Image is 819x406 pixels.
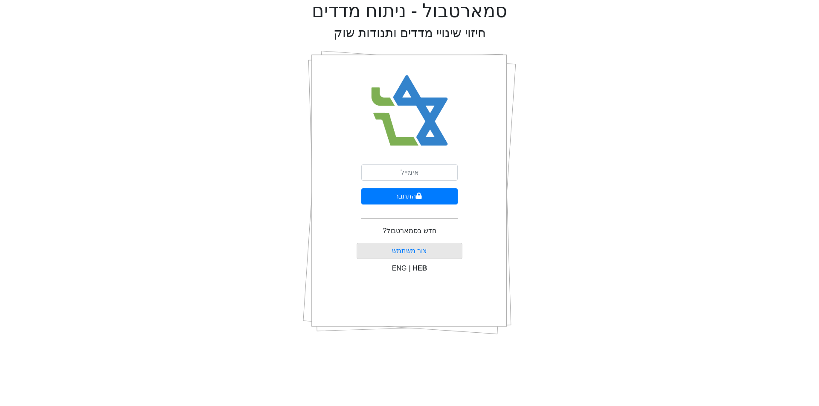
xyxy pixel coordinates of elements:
h2: חיזוי שינויי מדדים ותנודות שוק [334,26,486,40]
span: HEB [413,265,427,272]
button: צור משתמש [357,243,463,259]
p: חדש בסמארטבול? [383,226,436,236]
a: צור משתמש [392,247,427,254]
input: אימייל [361,164,458,181]
button: התחבר [361,188,458,204]
img: Smart Bull [363,64,456,158]
span: ENG [392,265,407,272]
span: | [409,265,410,272]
